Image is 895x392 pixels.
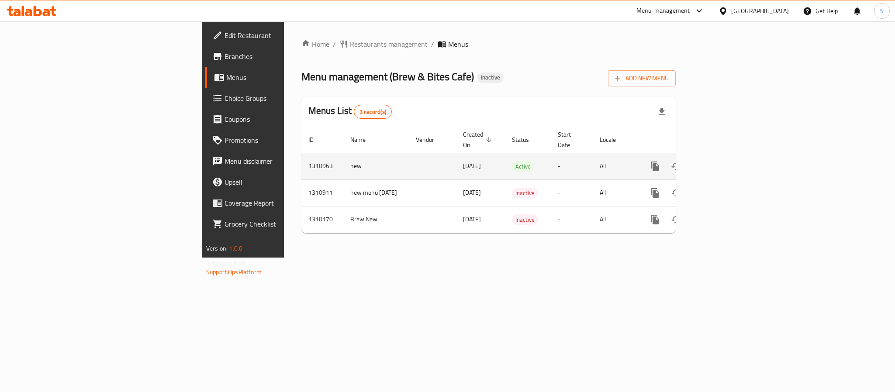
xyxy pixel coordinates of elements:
a: Promotions [205,130,351,151]
td: - [551,179,593,206]
a: Grocery Checklist [205,213,351,234]
a: Coupons [205,109,351,130]
span: Active [512,162,534,172]
span: Add New Menu [615,73,669,84]
button: Change Status [666,209,687,230]
span: 1.0.0 [229,243,242,254]
span: Vendor [416,134,446,145]
td: All [593,179,638,206]
div: Total records count [354,105,392,119]
li: / [431,39,434,49]
button: Change Status [666,156,687,177]
td: - [551,206,593,233]
span: [DATE] [463,160,481,172]
td: new [343,153,409,179]
div: [GEOGRAPHIC_DATA] [731,6,789,16]
button: Add New Menu [608,70,676,86]
div: Active [512,161,534,172]
span: Menus [448,39,468,49]
a: Menus [205,67,351,88]
span: [DATE] [463,213,481,225]
td: All [593,153,638,179]
span: Branches [225,51,344,62]
span: Locale [600,134,627,145]
button: Change Status [666,182,687,203]
button: more [645,156,666,177]
span: Upsell [225,177,344,187]
span: Coupons [225,114,344,124]
a: Menu disclaimer [205,151,351,172]
th: Actions [638,127,736,153]
div: Menu-management [636,6,690,16]
span: [DATE] [463,187,481,198]
span: Promotions [225,135,344,145]
span: Get support on: [206,258,246,269]
span: Start Date [558,129,582,150]
span: Menu management ( Brew & Bites Cafe ) [301,67,474,86]
a: Upsell [205,172,351,193]
span: Restaurants management [350,39,428,49]
a: Restaurants management [339,39,428,49]
div: Inactive [512,214,538,225]
button: more [645,209,666,230]
div: Export file [651,101,672,122]
span: Menus [226,72,344,83]
span: Status [512,134,540,145]
a: Choice Groups [205,88,351,109]
div: Inactive [477,72,504,83]
span: S [880,6,884,16]
span: Version: [206,243,228,254]
h2: Menus List [308,104,392,119]
span: Inactive [512,188,538,198]
span: Created On [463,129,494,150]
span: Coverage Report [225,198,344,208]
span: Grocery Checklist [225,219,344,229]
a: Edit Restaurant [205,25,351,46]
a: Branches [205,46,351,67]
span: Edit Restaurant [225,30,344,41]
span: Inactive [477,74,504,81]
span: ID [308,134,325,145]
td: new menu [DATE] [343,179,409,206]
span: Menu disclaimer [225,156,344,166]
table: enhanced table [301,127,736,233]
a: Coverage Report [205,193,351,213]
td: Brew New [343,206,409,233]
span: Name [350,134,377,145]
span: 3 record(s) [354,108,391,116]
a: Support.OpsPlatform [206,266,262,278]
nav: breadcrumb [301,39,676,49]
td: - [551,153,593,179]
button: more [645,182,666,203]
span: Inactive [512,215,538,225]
span: Choice Groups [225,93,344,103]
td: All [593,206,638,233]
